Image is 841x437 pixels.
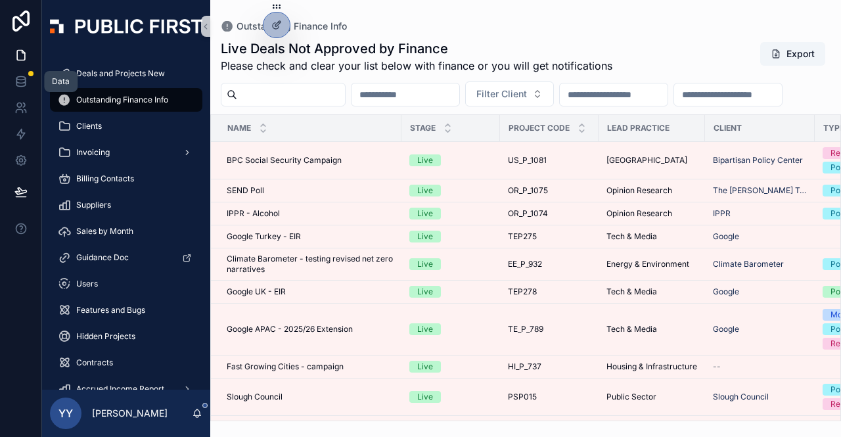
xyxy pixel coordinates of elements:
[50,377,202,401] a: Accrued Income Report
[606,155,697,166] a: [GEOGRAPHIC_DATA]
[227,392,283,402] span: Slough Council
[50,351,202,375] a: Contracts
[227,287,394,297] a: Google UK - EIR
[760,42,825,66] button: Export
[227,231,394,242] a: Google Turkey - EIR
[606,361,697,372] a: Housing & Infrastructure
[417,154,433,166] div: Live
[417,391,433,403] div: Live
[409,361,492,373] a: Live
[50,141,202,164] a: Invoicing
[476,87,527,101] span: Filter Client
[713,155,807,166] a: Bipartisan Policy Center
[227,254,394,275] a: Climate Barometer - testing revised net zero narratives
[713,259,784,269] a: Climate Barometer
[508,392,591,402] a: PSP015
[713,185,807,196] a: The [PERSON_NAME] Trust
[227,185,264,196] span: SEND Poll
[417,231,433,242] div: Live
[50,193,202,217] a: Suppliers
[409,185,492,196] a: Live
[42,53,210,390] div: scrollable content
[508,392,537,402] span: PSP015
[508,361,591,372] a: HI_P_737
[713,155,803,166] a: Bipartisan Policy Center
[606,392,656,402] span: Public Sector
[713,361,807,372] a: --
[50,19,202,34] img: App logo
[410,123,436,133] span: Stage
[713,324,807,334] a: Google
[50,246,202,269] a: Guidance Doc
[76,147,110,158] span: Invoicing
[508,259,591,269] a: EE_P_932
[417,286,433,298] div: Live
[417,208,433,219] div: Live
[509,123,570,133] span: Project Code
[508,287,537,297] span: TEP278
[713,392,807,402] a: Slough Council
[227,324,353,334] span: Google APAC - 2025/26 Extension
[227,392,394,402] a: Slough Council
[76,200,111,210] span: Suppliers
[227,324,394,334] a: Google APAC - 2025/26 Extension
[606,231,697,242] a: Tech & Media
[606,392,697,402] a: Public Sector
[607,123,670,133] span: Lead Practice
[417,258,433,270] div: Live
[76,357,113,368] span: Contracts
[713,324,739,334] a: Google
[713,231,739,242] a: Google
[508,361,541,372] span: HI_P_737
[606,185,672,196] span: Opinion Research
[409,391,492,403] a: Live
[227,361,344,372] span: Fast Growing Cities - campaign
[714,123,742,133] span: Client
[606,208,697,219] a: Opinion Research
[606,231,657,242] span: Tech & Media
[508,155,547,166] span: US_P_1081
[50,325,202,348] a: Hidden Projects
[227,208,280,219] span: IPPR - Alcohol
[409,258,492,270] a: Live
[417,323,433,335] div: Live
[606,259,689,269] span: Energy & Environment
[227,155,342,166] span: BPC Social Security Campaign
[221,39,612,58] h1: Live Deals Not Approved by Finance
[237,20,347,33] span: Outstanding Finance Info
[713,287,807,297] a: Google
[50,219,202,243] a: Sales by Month
[409,323,492,335] a: Live
[227,287,286,297] span: Google UK - EIR
[508,231,591,242] a: TEP275
[76,331,135,342] span: Hidden Projects
[76,226,133,237] span: Sales by Month
[606,208,672,219] span: Opinion Research
[508,185,591,196] a: OR_P_1075
[227,208,394,219] a: IPPR - Alcohol
[508,324,591,334] a: TE_P_789
[76,121,102,131] span: Clients
[713,259,807,269] a: Climate Barometer
[76,68,165,79] span: Deals and Projects New
[713,231,807,242] a: Google
[50,167,202,191] a: Billing Contacts
[606,185,697,196] a: Opinion Research
[508,231,537,242] span: TEP275
[606,287,657,297] span: Tech & Media
[417,185,433,196] div: Live
[606,324,657,334] span: Tech & Media
[409,154,492,166] a: Live
[713,208,807,219] a: IPPR
[713,287,739,297] a: Google
[50,114,202,138] a: Clients
[417,361,433,373] div: Live
[221,20,347,33] a: Outstanding Finance Info
[227,185,394,196] a: SEND Poll
[606,259,697,269] a: Energy & Environment
[50,298,202,322] a: Features and Bugs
